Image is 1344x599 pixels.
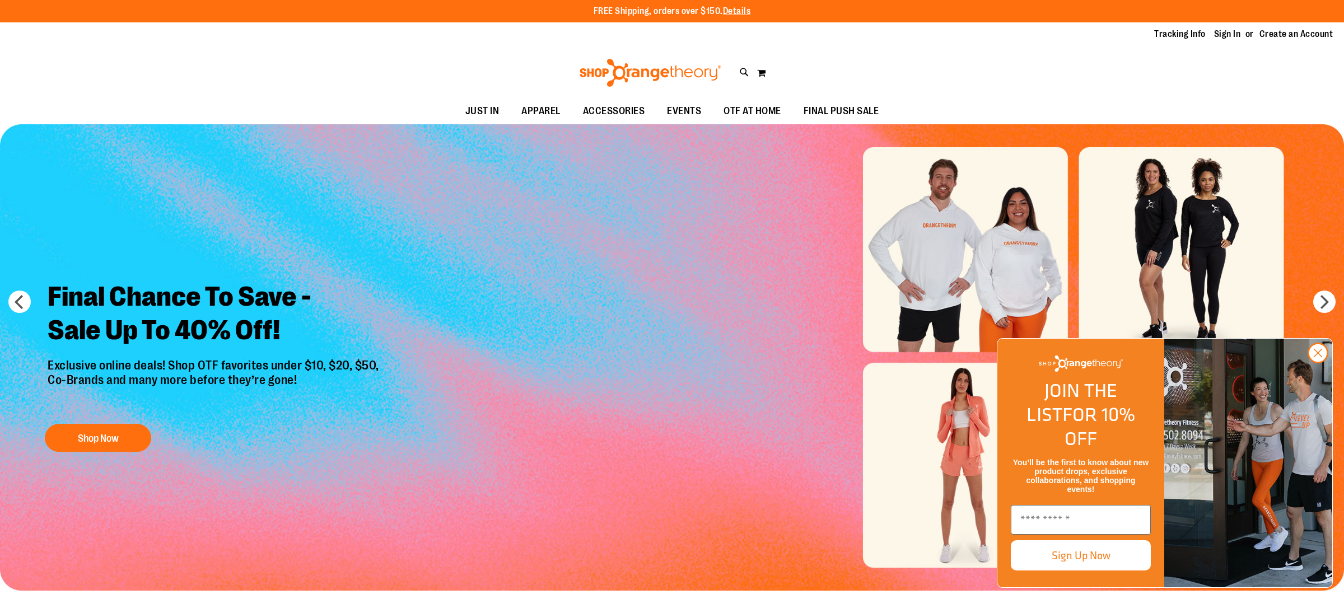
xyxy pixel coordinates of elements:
[986,327,1344,599] div: FLYOUT Form
[39,272,390,458] a: Final Chance To Save -Sale Up To 40% Off! Exclusive online deals! Shop OTF favorites under $10, $...
[39,272,390,358] h2: Final Chance To Save - Sale Up To 40% Off!
[1026,376,1117,428] span: JOIN THE LIST
[792,99,890,124] a: FINAL PUSH SALE
[45,424,151,452] button: Shop Now
[667,99,701,124] span: EVENTS
[594,5,751,18] p: FREE Shipping, orders over $150.
[465,99,500,124] span: JUST IN
[1313,291,1336,313] button: next
[1259,28,1333,40] a: Create an Account
[521,99,561,124] span: APPAREL
[1039,355,1123,372] img: Shop Orangetheory
[656,99,712,124] a: EVENTS
[1011,505,1151,535] input: Enter email
[1154,28,1206,40] a: Tracking Info
[1011,540,1151,570] button: Sign Up Now
[578,59,723,87] img: Shop Orangetheory
[724,99,781,124] span: OTF AT HOME
[1164,339,1332,587] img: Shop Orangtheory
[1214,28,1241,40] a: Sign In
[1013,458,1149,494] span: You’ll be the first to know about new product drops, exclusive collaborations, and shopping events!
[723,6,751,16] a: Details
[583,99,645,124] span: ACCESSORIES
[804,99,879,124] span: FINAL PUSH SALE
[454,99,511,124] a: JUST IN
[39,358,390,413] p: Exclusive online deals! Shop OTF favorites under $10, $20, $50, Co-Brands and many more before th...
[1062,400,1135,452] span: FOR 10% OFF
[1308,343,1328,363] button: Close dialog
[712,99,792,124] a: OTF AT HOME
[510,99,572,124] a: APPAREL
[8,291,31,313] button: prev
[572,99,656,124] a: ACCESSORIES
